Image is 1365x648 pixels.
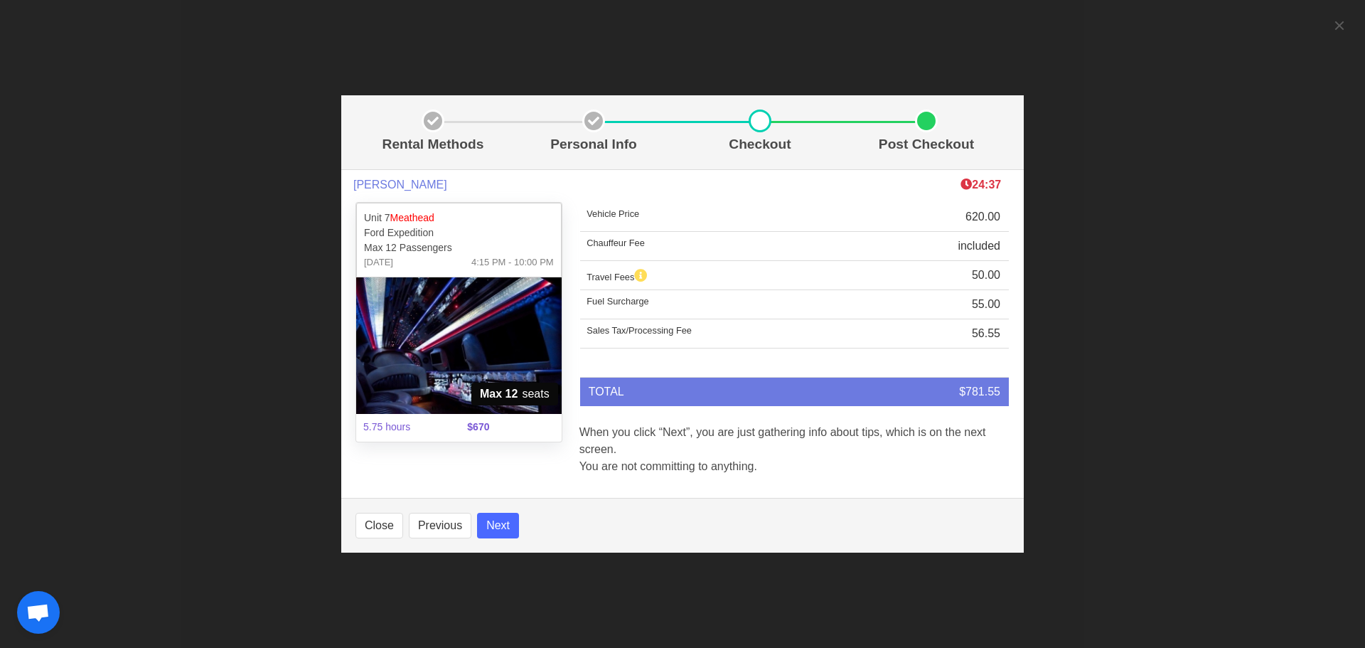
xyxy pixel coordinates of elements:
td: Vehicle Price [580,203,866,232]
td: 50.00 [866,261,1009,290]
td: 620.00 [866,203,1009,232]
button: Close [355,513,403,538]
td: TOTAL [580,378,866,406]
td: Travel Fees [580,261,866,290]
p: Ford Expedition [364,225,554,240]
strong: Max 12 [480,386,518,403]
button: Previous [409,513,471,538]
td: Fuel Surcharge [580,290,866,319]
img: 07%2002.jpg [356,277,562,414]
p: Checkout [682,134,837,155]
td: Chauffeur Fee [580,232,866,261]
p: Personal Info [516,134,671,155]
td: Sales Tax/Processing Fee [580,319,866,349]
span: [DATE] [364,255,393,270]
p: When you click “Next”, you are just gathering info about tips, which is on the next screen. [579,424,1010,458]
p: Unit 7 [364,211,554,225]
td: 55.00 [866,290,1009,319]
div: Open chat [17,591,60,634]
span: Meathead [390,212,434,223]
td: $781.55 [866,378,1009,406]
td: included [866,232,1009,261]
span: 4:15 PM - 10:00 PM [471,255,554,270]
p: Post Checkout [849,134,1004,155]
p: Rental Methods [361,134,505,155]
span: seats [471,383,558,405]
p: You are not committing to anything. [579,458,1010,475]
b: 24:37 [960,179,1001,191]
span: The clock is ticking ⁠— this timer shows how long we'll hold this limo during checkout. If time r... [960,179,1001,191]
p: Max 12 Passengers [364,240,554,255]
td: 56.55 [866,319,1009,349]
span: 5.75 hours [355,411,459,443]
span: [PERSON_NAME] [353,178,447,191]
button: Next [477,513,519,538]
